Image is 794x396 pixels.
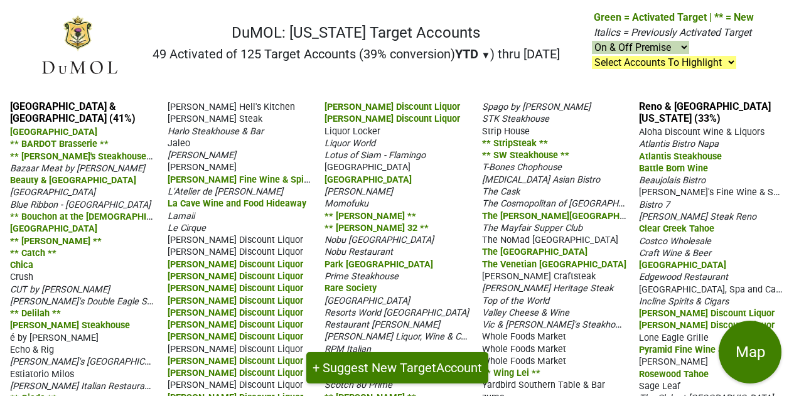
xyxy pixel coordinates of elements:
span: Harlo Steakhouse & Bar [168,126,264,137]
span: The NoMad [GEOGRAPHIC_DATA] [482,235,618,245]
span: Bistro 7 [639,200,670,210]
span: Italics = Previously Activated Target [594,26,751,38]
span: Atlantis Steakhouse [639,151,722,162]
span: Momofuku [325,198,368,209]
span: Beaujolais Bistro [639,175,705,186]
span: [PERSON_NAME] Discount Liquor [639,320,775,331]
span: [PERSON_NAME] Discount Liquor [168,344,303,355]
span: [PERSON_NAME] Discount Liquor [168,283,303,294]
span: Crush [10,272,33,282]
span: Incline Spirits & Cigars [639,296,729,307]
span: Whole Foods Market [482,356,566,367]
span: [GEOGRAPHIC_DATA] [10,223,97,234]
span: Pyramid Fine Wine & Spirits [639,345,753,355]
span: The [GEOGRAPHIC_DATA] [482,247,587,257]
span: [PERSON_NAME]'s [GEOGRAPHIC_DATA] [10,355,172,367]
span: [PERSON_NAME] Discount Liquor [168,247,303,257]
span: Clear Creek Tahoe [639,223,714,234]
span: Liquor World [325,138,375,149]
span: Park [GEOGRAPHIC_DATA] [325,259,433,270]
span: [PERSON_NAME] Discount Liquor [168,271,303,282]
span: Bazaar Meat by [PERSON_NAME] [10,163,145,174]
span: [PERSON_NAME] Heritage Steak [482,283,613,294]
span: Valley Cheese & Wine [482,308,569,318]
span: [PERSON_NAME] Discount Liquor [168,380,303,390]
span: [PERSON_NAME] Discount Liquor [168,319,303,330]
span: [PERSON_NAME]'s Fine Wine & Spirits [639,186,794,198]
span: Nobu Restaurant [325,247,393,257]
span: The [PERSON_NAME][GEOGRAPHIC_DATA] [482,210,657,222]
span: Whole Foods Market [482,344,566,355]
span: T-Bones Chophouse [482,162,562,173]
span: Atlantis Bistro Napa [639,139,719,149]
span: ** BARDOT Brasserie ** [10,139,109,149]
span: ** Bouchon at the [DEMOGRAPHIC_DATA] ** [10,210,192,222]
a: [GEOGRAPHIC_DATA] & [GEOGRAPHIC_DATA] (41%) [10,100,136,124]
span: ** [PERSON_NAME]'s Steakhouse & Bar ** [10,150,182,162]
span: [PERSON_NAME] Steakhouse [10,320,130,331]
span: [GEOGRAPHIC_DATA] [10,127,97,137]
span: Battle Born Wine [639,163,708,174]
span: [GEOGRAPHIC_DATA] [639,260,726,270]
span: Nobu [GEOGRAPHIC_DATA] [325,235,434,245]
span: [PERSON_NAME] Discount Liquor [168,235,303,245]
span: RPM Italian [325,344,371,355]
span: [PERSON_NAME] Discount Liquor [325,102,460,112]
span: ** [PERSON_NAME] 32 ** [325,223,429,233]
span: The Cask [482,186,520,197]
span: Resorts World [GEOGRAPHIC_DATA] [325,308,469,318]
h2: 49 Activated of 125 Target Accounts (39% conversion) ) thru [DATE] [153,46,561,62]
span: Lamaii [168,211,195,222]
a: Reno & [GEOGRAPHIC_DATA][US_STATE] (33%) [639,100,771,124]
span: [PERSON_NAME] Steak [168,114,262,124]
span: [MEDICAL_DATA] Asian Bistro [482,174,600,185]
span: The Mayfair Supper Club [482,223,582,233]
span: [PERSON_NAME] [325,186,393,197]
span: Whole Foods Market [482,331,566,342]
img: DuMOL [40,14,119,77]
span: Blue Ribbon - [GEOGRAPHIC_DATA] [10,200,151,210]
span: Craft Wine & Beer [639,248,711,259]
span: Echo & Rig [10,345,54,355]
span: L'Atelier de [PERSON_NAME] [168,186,283,197]
span: [PERSON_NAME] Italian Restaurant & Wine Bar [10,380,200,392]
span: [PERSON_NAME] Fine Wine & Spirits [168,173,317,185]
span: [PERSON_NAME] Hell's Kitchen [168,102,295,112]
span: [PERSON_NAME] Discount Liquor [168,259,303,270]
span: Prime Steakhouse [325,271,399,282]
button: + Suggest New TargetAccount [306,352,488,383]
span: [PERSON_NAME] Discount Liquor [168,368,303,378]
span: [PERSON_NAME] Discount Liquor [325,114,460,124]
span: Edgewood Restaurant [639,272,728,282]
span: [GEOGRAPHIC_DATA] [325,162,410,173]
span: [PERSON_NAME] [168,162,237,173]
span: STK Steakhouse [482,114,549,124]
span: [PERSON_NAME] Steak Reno [639,211,756,222]
span: CUT by [PERSON_NAME] [10,284,110,295]
span: é by [PERSON_NAME] [10,333,99,343]
span: [GEOGRAPHIC_DATA] [325,296,410,306]
span: Top of the World [482,296,549,306]
span: [PERSON_NAME] Discount Liquor [168,331,303,342]
span: [PERSON_NAME] Liquor, Wine & Cigars [325,330,480,342]
span: Liquor Locker [325,126,380,137]
span: [PERSON_NAME] Craftsteak [482,271,596,282]
span: [PERSON_NAME] Discount Liquor [639,308,775,319]
span: YTD [455,46,478,62]
span: [PERSON_NAME] Discount Liquor [168,296,303,306]
span: [GEOGRAPHIC_DATA], Spa and Casino [639,283,793,295]
span: Strip House [482,126,530,137]
span: Rare Society [325,283,377,294]
span: Costco Wholesale [639,236,711,247]
span: Sage Leaf [639,381,680,392]
span: Vic & [PERSON_NAME]'s Steakhouse [482,318,630,330]
span: [PERSON_NAME] [639,356,708,367]
span: Spago by [PERSON_NAME] [482,102,591,112]
span: Beauty & [GEOGRAPHIC_DATA] [10,175,136,186]
span: The Cosmopolitan of [GEOGRAPHIC_DATA] [482,197,654,209]
span: Lone Eagle Grille [639,333,709,343]
span: ▼ [481,50,491,61]
span: Lotus of Siam - Flamingo [325,150,426,161]
span: Estiatorio Milos [10,369,74,380]
span: Scotch 80 Prime [325,380,392,390]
